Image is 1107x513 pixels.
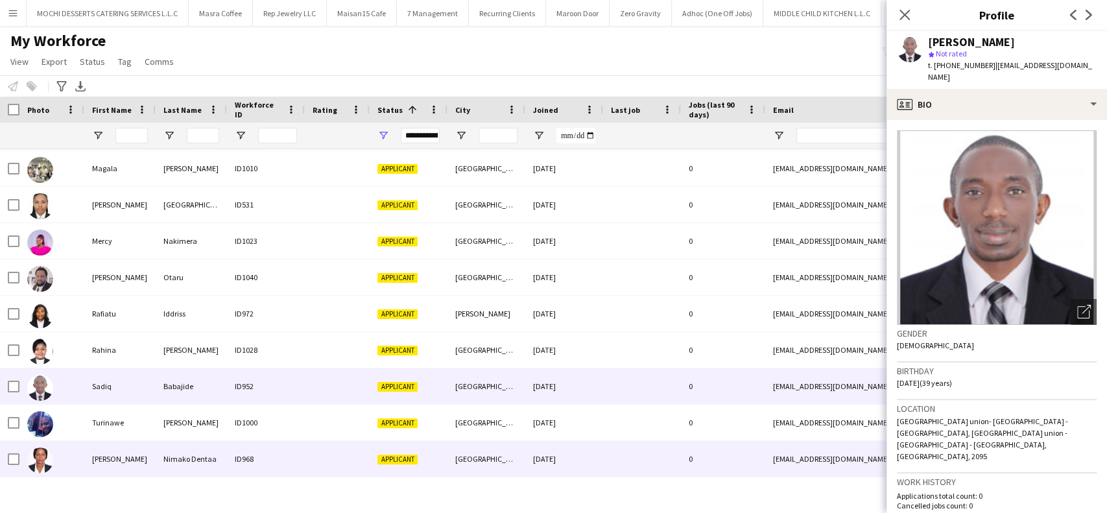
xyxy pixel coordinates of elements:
div: Nimako Dentaa [156,441,227,477]
div: [PERSON_NAME] [84,259,156,295]
div: [PERSON_NAME] [928,36,1015,48]
img: Mercy Nakimera [27,230,53,256]
div: [EMAIL_ADDRESS][DOMAIN_NAME] [765,441,1025,477]
div: ID1040 [227,259,305,295]
div: [EMAIL_ADDRESS][DOMAIN_NAME] [765,332,1025,368]
img: Turinawe Ian [27,411,53,437]
img: Rafiatu Iddriss [27,302,53,328]
div: ID968 [227,441,305,477]
button: Open Filter Menu [455,130,467,141]
div: [EMAIL_ADDRESS][DOMAIN_NAME] [765,150,1025,186]
button: Maroon Door [546,1,610,26]
img: Sadiq Babajide [27,375,53,401]
span: [DATE] (39 years) [897,378,952,388]
div: [GEOGRAPHIC_DATA] [447,223,525,259]
span: Not rated [936,49,967,58]
span: Tag [118,56,132,67]
div: 0 [681,259,765,295]
button: Zero Gravity [610,1,672,26]
span: My Workforce [10,31,106,51]
button: Open Filter Menu [235,130,246,141]
img: Rahina Ibrahim [27,339,53,364]
div: [DATE] [525,150,603,186]
div: 0 [681,368,765,404]
span: Applicant [377,273,418,283]
div: Rahina [84,332,156,368]
div: [DATE] [525,332,603,368]
div: 0 [681,296,765,331]
div: Sadiq [84,368,156,404]
div: [GEOGRAPHIC_DATA] [447,187,525,222]
span: Rating [313,105,337,115]
div: [GEOGRAPHIC_DATA] [447,405,525,440]
div: ID1023 [227,223,305,259]
button: MOCHI DESSERTS CATERING SERVICES L.L.C [27,1,189,26]
div: Magala [84,150,156,186]
div: [PERSON_NAME] [156,150,227,186]
div: [DATE] [525,405,603,440]
div: 0 [681,150,765,186]
div: [GEOGRAPHIC_DATA] [447,259,525,295]
h3: Gender [897,328,1097,339]
span: Photo [27,105,49,115]
input: Email Filter Input [796,128,1017,143]
button: KEG ROOM [881,1,939,26]
div: ID972 [227,296,305,331]
div: ID1010 [227,150,305,186]
div: [PERSON_NAME] [156,332,227,368]
div: [EMAIL_ADDRESS][DOMAIN_NAME] [765,296,1025,331]
button: Maisan15 Cafe [327,1,397,26]
span: Email [773,105,794,115]
span: Status [377,105,403,115]
button: Open Filter Menu [377,130,389,141]
div: ID1000 [227,405,305,440]
div: [GEOGRAPHIC_DATA] [447,150,525,186]
button: Open Filter Menu [773,130,785,141]
span: Export [42,56,67,67]
div: [EMAIL_ADDRESS][DOMAIN_NAME] [765,368,1025,404]
div: Bio [887,89,1107,120]
img: Professor Igbafe Otaru [27,266,53,292]
a: Comms [139,53,179,70]
div: [EMAIL_ADDRESS][DOMAIN_NAME] [765,223,1025,259]
span: Status [80,56,105,67]
div: ID1028 [227,332,305,368]
a: Status [75,53,110,70]
span: Applicant [377,309,418,319]
span: Joined [533,105,558,115]
div: [GEOGRAPHIC_DATA] [447,368,525,404]
span: Workforce ID [235,100,281,119]
span: Applicant [377,382,418,392]
button: MIDDLE CHILD KITCHEN L.L.C [763,1,881,26]
img: Mary Mwangi [27,193,53,219]
span: City [455,105,470,115]
button: Open Filter Menu [163,130,175,141]
div: Iddriss [156,296,227,331]
p: Cancelled jobs count: 0 [897,501,1097,510]
span: Jobs (last 90 days) [689,100,742,119]
span: | [EMAIL_ADDRESS][DOMAIN_NAME] [928,60,1092,82]
div: [DATE] [525,187,603,222]
div: Mercy [84,223,156,259]
div: [PERSON_NAME] [447,296,525,331]
div: Babajide [156,368,227,404]
img: Vera Nimako Dentaa [27,447,53,473]
span: Comms [145,56,174,67]
div: Otaru [156,259,227,295]
div: ID531 [227,187,305,222]
span: First Name [92,105,132,115]
h3: Birthday [897,365,1097,377]
a: Tag [113,53,137,70]
span: Last job [611,105,640,115]
button: Recurring Clients [469,1,546,26]
div: [DATE] [525,441,603,477]
span: Applicant [377,237,418,246]
img: Magala David [27,157,53,183]
div: [EMAIL_ADDRESS][DOMAIN_NAME] [765,405,1025,440]
span: Applicant [377,164,418,174]
input: City Filter Input [479,128,518,143]
div: 0 [681,332,765,368]
input: Joined Filter Input [556,128,595,143]
div: [DATE] [525,368,603,404]
span: View [10,56,29,67]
